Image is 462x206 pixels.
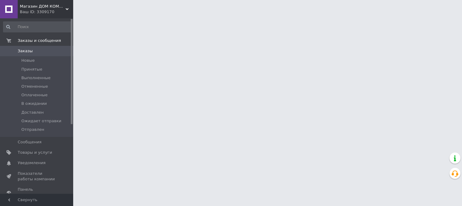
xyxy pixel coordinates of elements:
[3,21,72,32] input: Поиск
[21,58,35,63] span: Новые
[21,118,61,124] span: Ожидает отправки
[18,160,45,166] span: Уведомления
[18,38,61,43] span: Заказы и сообщения
[21,110,44,115] span: Доставлен
[21,127,44,132] span: Отправлен
[21,84,48,89] span: Отмененные
[21,67,42,72] span: Принятые
[18,48,33,54] span: Заказы
[20,9,73,15] div: Ваш ID: 3309170
[21,101,47,106] span: В ожидании
[18,139,41,145] span: Сообщения
[20,4,66,9] span: Магазин ДОМ КОМФОРТА
[18,150,52,155] span: Товары и услуги
[18,187,56,198] span: Панель управления
[21,92,48,98] span: Оплаченные
[18,171,56,182] span: Показатели работы компании
[21,75,51,81] span: Выполненные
